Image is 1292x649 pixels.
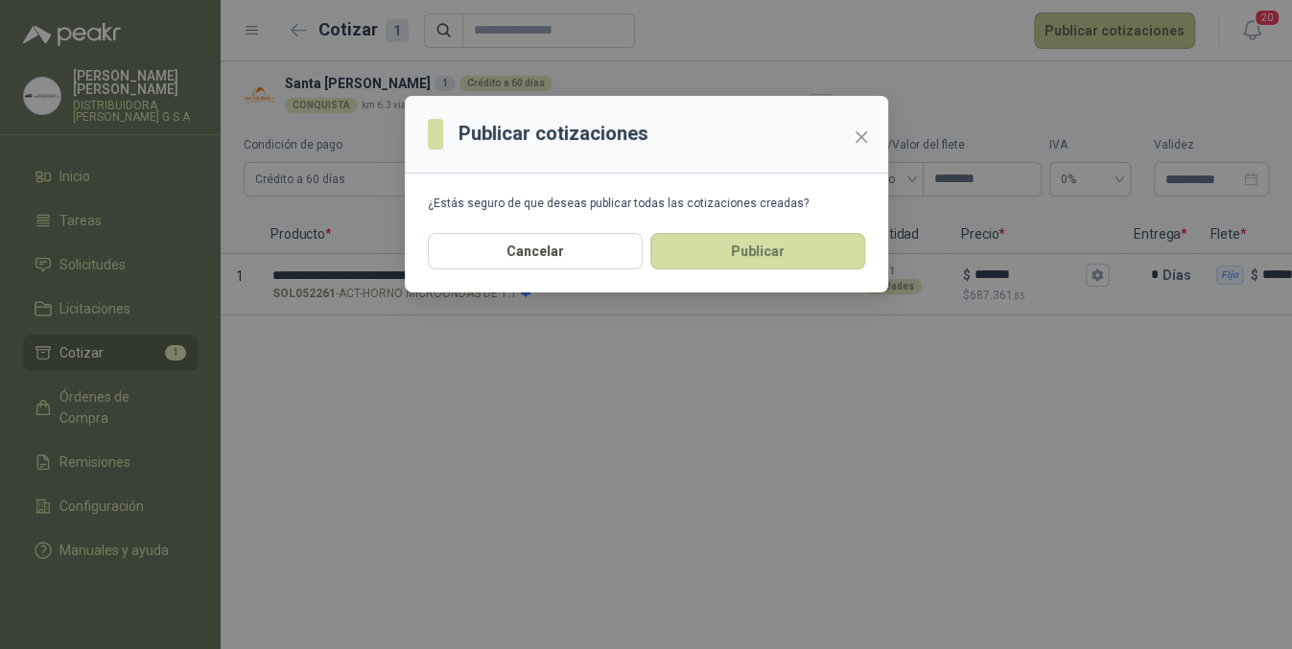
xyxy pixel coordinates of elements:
[846,122,877,152] button: Close
[854,129,869,145] span: close
[428,197,865,210] div: ¿Estás seguro de que deseas publicar todas las cotizaciones creadas?
[650,233,865,269] button: Publicar
[428,233,643,269] button: Cancelar
[458,119,648,149] h3: Publicar cotizaciones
